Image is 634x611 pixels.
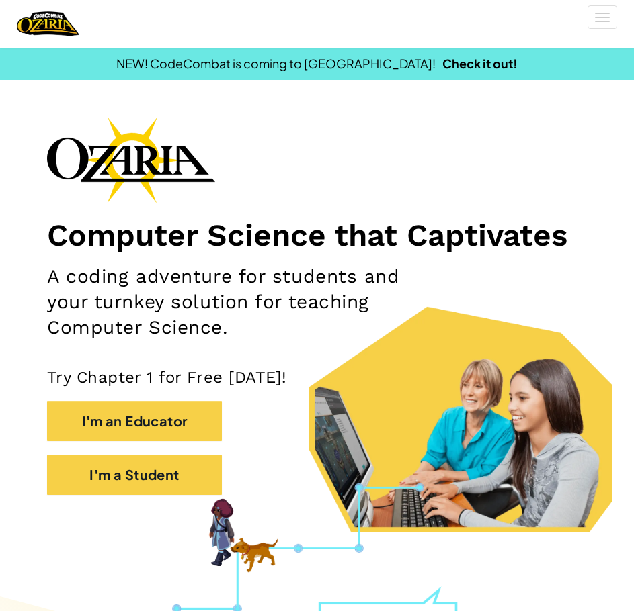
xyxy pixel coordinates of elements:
[47,117,215,203] img: Ozaria branding logo
[47,455,222,495] button: I'm a Student
[442,56,518,71] a: Check it out!
[116,56,436,71] span: NEW! CodeCombat is coming to [GEOGRAPHIC_DATA]!
[47,401,222,441] button: I'm an Educator
[47,216,587,254] h1: Computer Science that Captivates
[47,264,409,340] h2: A coding adventure for students and your turnkey solution for teaching Computer Science.
[47,367,587,387] p: Try Chapter 1 for Free [DATE]!
[17,10,79,38] img: Home
[17,10,79,38] a: Ozaria by CodeCombat logo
